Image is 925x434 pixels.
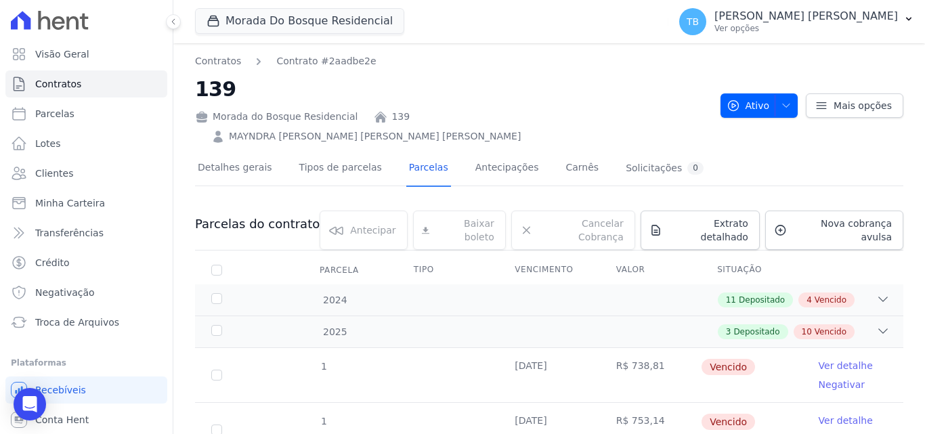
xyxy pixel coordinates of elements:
a: MAYNDRA [PERSON_NAME] [PERSON_NAME] [PERSON_NAME] [229,129,521,144]
a: Contrato #2aadbe2e [276,54,376,68]
span: 1 [320,361,327,372]
span: Transferências [35,226,104,240]
span: Contratos [35,77,81,91]
a: Visão Geral [5,41,167,68]
button: Morada Do Bosque Residencial [195,8,404,34]
button: Ativo [720,93,798,118]
h3: Parcelas do contrato [195,216,320,232]
span: Mais opções [834,99,892,112]
span: Clientes [35,167,73,180]
a: Negativar [819,379,865,390]
span: Visão Geral [35,47,89,61]
span: 1 [320,416,327,427]
span: TB [687,17,699,26]
a: Carnês [563,151,601,187]
a: Detalhes gerais [195,151,275,187]
div: Open Intercom Messenger [14,388,46,420]
a: Negativação [5,279,167,306]
span: Depositado [739,294,785,306]
th: Tipo [397,256,498,284]
a: Troca de Arquivos [5,309,167,336]
a: Extrato detalhado [641,211,760,250]
span: Depositado [733,326,779,338]
a: Ver detalhe [819,414,873,427]
div: Parcela [303,257,375,284]
span: 3 [726,326,731,338]
th: Situação [701,256,802,284]
span: Crédito [35,256,70,269]
a: Mais opções [806,93,903,118]
span: Minha Carteira [35,196,105,210]
div: Plataformas [11,355,162,371]
a: Transferências [5,219,167,246]
span: Vencido [702,359,755,375]
a: Minha Carteira [5,190,167,217]
span: Vencido [815,294,846,306]
a: Ver detalhe [819,359,873,372]
span: 10 [802,326,812,338]
nav: Breadcrumb [195,54,710,68]
td: [DATE] [498,348,599,402]
p: Ver opções [714,23,898,34]
th: Valor [600,256,701,284]
a: Conta Hent [5,406,167,433]
span: Recebíveis [35,383,86,397]
span: Nova cobrança avulsa [792,217,892,244]
a: Nova cobrança avulsa [765,211,903,250]
span: Ativo [727,93,770,118]
a: Parcelas [406,151,451,187]
span: Troca de Arquivos [35,316,119,329]
a: 139 [391,110,410,124]
span: Extrato detalhado [668,217,748,244]
div: Solicitações [626,162,704,175]
div: Morada do Bosque Residencial [195,110,358,124]
span: 11 [726,294,736,306]
a: Antecipações [473,151,542,187]
th: Vencimento [498,256,599,284]
span: Conta Hent [35,413,89,427]
div: 0 [687,162,704,175]
h2: 139 [195,74,710,104]
span: Vencido [815,326,846,338]
a: Parcelas [5,100,167,127]
span: Lotes [35,137,61,150]
p: [PERSON_NAME] [PERSON_NAME] [714,9,898,23]
a: Crédito [5,249,167,276]
input: default [211,370,222,381]
span: Parcelas [35,107,74,121]
span: Negativação [35,286,95,299]
nav: Breadcrumb [195,54,377,68]
a: Lotes [5,130,167,157]
span: 4 [806,294,812,306]
a: Contratos [5,70,167,97]
span: Vencido [702,414,755,430]
a: Contratos [195,54,241,68]
button: TB [PERSON_NAME] [PERSON_NAME] Ver opções [668,3,925,41]
td: R$ 738,81 [600,348,701,402]
a: Solicitações0 [623,151,706,187]
a: Clientes [5,160,167,187]
a: Tipos de parcelas [297,151,385,187]
a: Recebíveis [5,376,167,404]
